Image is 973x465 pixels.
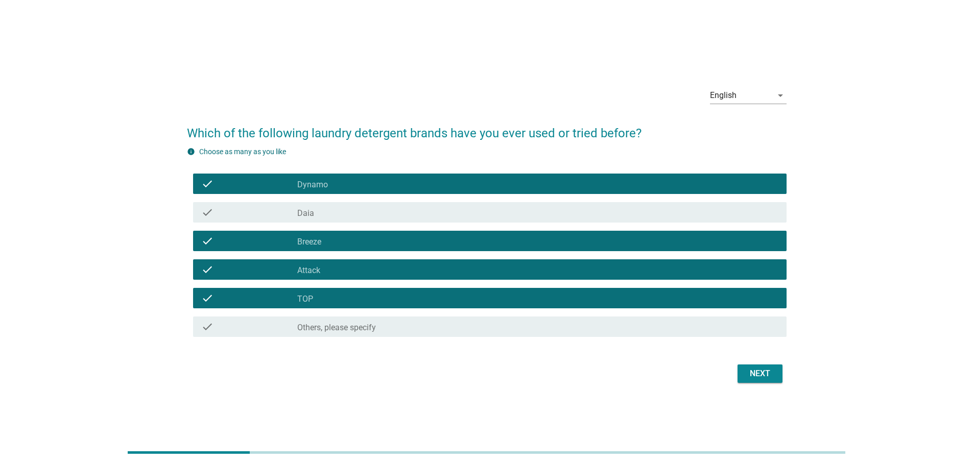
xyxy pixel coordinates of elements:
[710,91,737,100] div: English
[201,321,213,333] i: check
[297,208,314,218] label: Daia
[297,294,313,304] label: TOP
[201,206,213,218] i: check
[297,323,376,333] label: Others, please specify
[201,178,213,190] i: check
[774,89,787,102] i: arrow_drop_down
[297,265,320,276] label: Attack
[199,148,286,156] label: Choose as many as you like
[187,114,787,142] h2: Which of the following laundry detergent brands have you ever used or tried before?
[738,364,782,383] button: Next
[187,148,195,156] i: info
[201,292,213,304] i: check
[201,235,213,247] i: check
[201,263,213,276] i: check
[297,180,328,190] label: Dynamo
[746,368,774,380] div: Next
[297,237,321,247] label: Breeze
